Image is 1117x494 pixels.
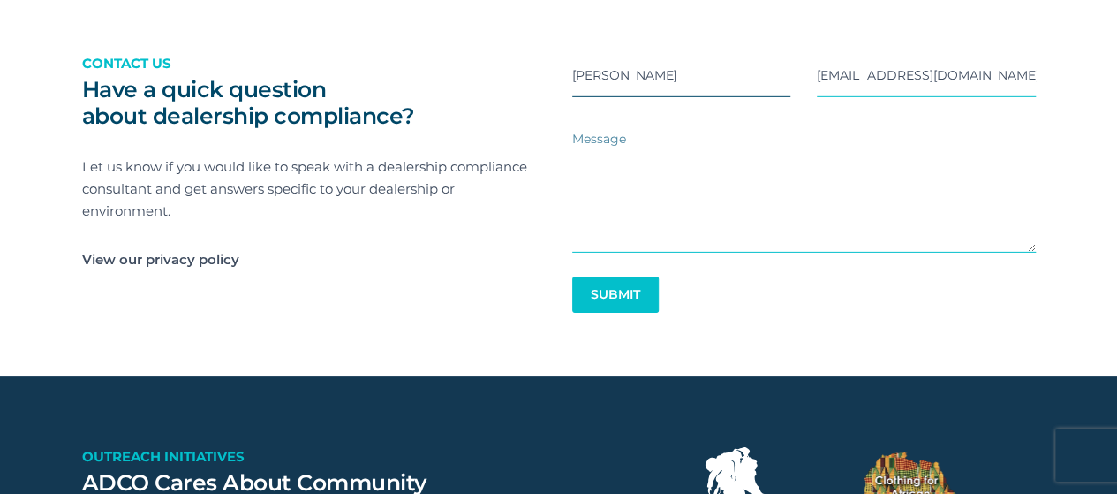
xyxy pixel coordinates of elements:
[82,52,546,74] p: Contact us
[82,156,546,222] p: Let us know if you would like to speak with a dealership compliance consultant and get answers sp...
[82,76,546,129] h2: Have a quick question about dealership compliance?
[82,445,628,467] p: Outreach Initiatives
[82,248,239,270] a: View our privacy policy
[572,277,659,313] button: Submit
[817,54,1036,97] input: Email
[572,54,791,97] input: Name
